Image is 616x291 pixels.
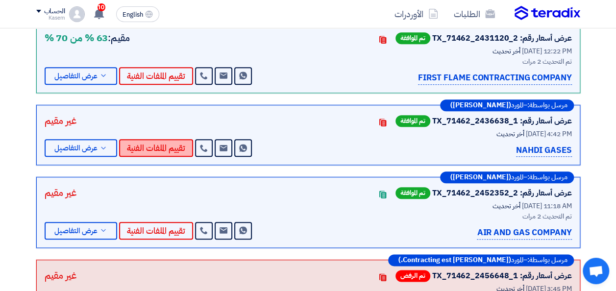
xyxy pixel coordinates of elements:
img: Teradix logo [515,6,580,21]
span: أخر تحديث [493,46,520,56]
div: – [440,99,574,111]
span: تم الموافقة [395,32,430,44]
img: profile_test.png [69,6,85,22]
div: تم التحديث 2 مرات [327,211,572,221]
div: غير مقيم [45,185,76,200]
span: [DATE] 4:42 PM [526,129,572,139]
b: 63 % من 70 % [45,30,108,45]
span: English [123,11,143,18]
span: أخر تحديث [496,129,524,139]
div: عرض أسعار رقم: TX_71462_2456648_1 [432,270,572,282]
button: English [116,6,159,22]
button: تقييم الملفات الفنية [119,139,193,157]
span: تم الموافقة [395,115,430,127]
span: تم الرفض [395,270,430,282]
span: تم الموافقة [395,187,430,199]
button: تقييم الملفات الفنية [119,67,193,85]
span: [DATE] 12:22 PM [522,46,572,56]
button: عرض التفاصيل [45,222,117,240]
p: NAHDI GASES [516,144,572,157]
p: AIR AND GAS COMPANY [477,226,571,240]
div: – [388,254,574,266]
a: الطلبات [446,2,503,25]
span: [DATE] 11:18 AM [522,201,572,211]
div: عرض أسعار رقم: TX_71462_2436638_1 [432,115,572,127]
span: المورد [511,102,523,109]
b: ([PERSON_NAME]) [450,174,511,181]
span: المورد [511,174,523,181]
span: مرسل بواسطة: [527,174,567,181]
b: ([PERSON_NAME]) [450,102,511,109]
span: مرسل بواسطة: [527,102,567,109]
div: غير مقيم [45,268,76,283]
span: 10 [98,3,105,11]
div: – [440,171,574,183]
span: المورد [511,257,523,264]
div: عرض أسعار رقم: TX_71462_2431120_2 [432,32,572,44]
button: تقييم الملفات الفنية [119,222,193,240]
div: غير مقيم [45,113,76,128]
span: عرض التفاصيل [54,227,98,235]
span: عرض التفاصيل [54,145,98,152]
div: تم التحديث 2 مرات [327,56,572,67]
span: مرسل بواسطة: [527,257,567,264]
div: مقيم: [45,30,130,45]
div: الحساب [44,7,65,16]
div: Kasem [36,15,65,21]
span: عرض التفاصيل [54,73,98,80]
button: عرض التفاصيل [45,139,117,157]
b: ([PERSON_NAME] Contracting est.) [398,257,511,264]
div: عرض أسعار رقم: TX_71462_2452352_2 [432,187,572,199]
span: أخر تحديث [493,201,520,211]
a: الأوردرات [387,2,446,25]
button: عرض التفاصيل [45,67,117,85]
p: FIRST FLAME CONTRACTING COMPANY [418,72,572,85]
div: Open chat [583,258,609,284]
